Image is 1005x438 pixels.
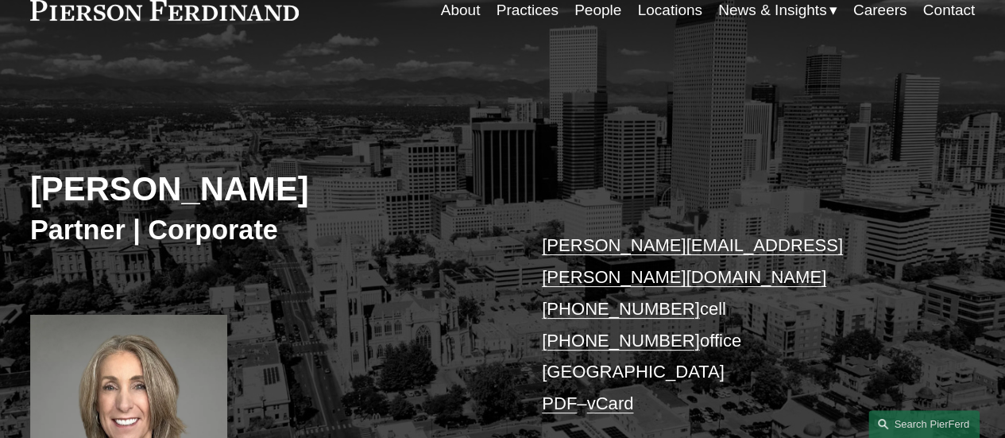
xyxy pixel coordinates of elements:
p: cell office [GEOGRAPHIC_DATA] – [542,230,935,419]
a: [PHONE_NUMBER] [542,331,700,351]
a: PDF [542,393,577,413]
h3: Partner | Corporate [30,213,503,246]
a: [PHONE_NUMBER] [542,299,700,319]
a: vCard [586,393,633,413]
a: Search this site [868,410,980,438]
h2: [PERSON_NAME] [30,169,503,210]
a: [PERSON_NAME][EMAIL_ADDRESS][PERSON_NAME][DOMAIN_NAME] [542,235,843,287]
